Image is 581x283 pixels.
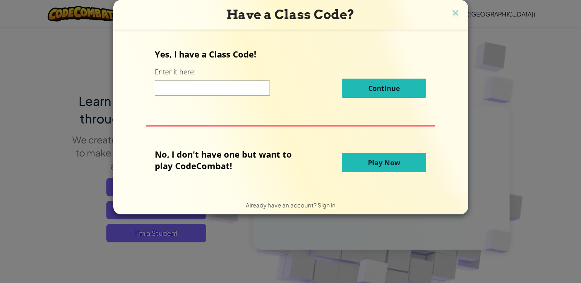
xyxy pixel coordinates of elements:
span: Continue [368,84,400,93]
label: Enter it here: [155,67,195,77]
p: No, I don't have one but want to play CodeCombat! [155,148,303,171]
span: Play Now [368,158,400,167]
button: Continue [342,79,426,98]
a: Sign in [318,201,336,209]
span: Already have an account? [246,201,318,209]
span: Have a Class Code? [227,7,354,22]
button: Play Now [342,153,426,172]
p: Yes, I have a Class Code! [155,48,426,60]
img: close icon [450,8,460,19]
